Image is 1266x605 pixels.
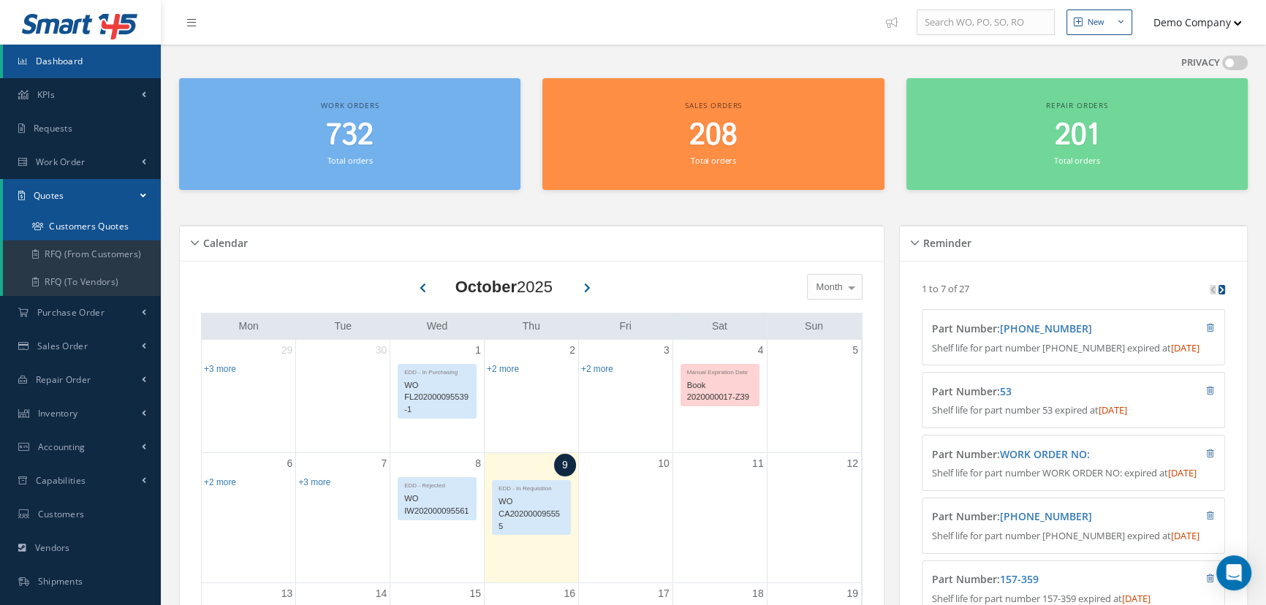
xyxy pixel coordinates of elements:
[37,340,88,352] span: Sales Order
[844,453,861,474] a: October 12, 2025
[204,477,236,487] a: Show 2 more events
[398,490,476,520] div: WO IW202000095561
[373,583,390,604] a: October 14, 2025
[999,509,1091,523] a: [PHONE_NUMBER]
[37,306,105,319] span: Purchase Order
[36,474,86,487] span: Capabilities
[996,384,1011,398] span: :
[999,384,1011,398] a: 53
[284,453,296,474] a: October 6, 2025
[34,189,64,202] span: Quotes
[906,78,1248,190] a: Repair orders 201 Total orders
[390,340,485,453] td: October 1, 2025
[767,340,861,453] td: October 5, 2025
[999,572,1038,586] a: 157-359
[278,583,296,604] a: October 13, 2025
[931,574,1138,586] h4: Part Number
[398,478,476,490] div: EDD - Rejected
[931,529,1215,544] p: Shelf life for part number [PHONE_NUMBER] expired at
[689,115,738,156] span: 208
[3,240,161,268] a: RFQ (From Customers)
[996,572,1038,586] span: :
[931,323,1138,335] h4: Part Number
[996,447,1089,461] span: :
[844,583,861,604] a: October 19, 2025
[681,365,759,377] div: Manual Expiration Date
[35,541,70,554] span: Vendors
[917,9,1055,36] input: Search WO, PO, SO, RO
[36,55,83,67] span: Dashboard
[38,575,83,587] span: Shipments
[655,583,672,604] a: October 17, 2025
[661,340,672,361] a: October 3, 2025
[578,452,672,583] td: October 10, 2025
[36,156,86,168] span: Work Order
[931,449,1138,461] h4: Part Number
[849,340,861,361] a: October 5, 2025
[999,447,1089,461] a: WORK ORDER NO:
[1140,8,1242,37] button: Demo Company
[326,115,374,156] span: 732
[398,377,476,418] div: WO FL202000095539-1
[321,100,379,110] span: Work orders
[1170,529,1199,542] span: [DATE]
[331,317,355,335] a: Tuesday
[616,317,634,335] a: Friday
[3,45,161,78] a: Dashboard
[542,78,884,190] a: Sales orders 208 Total orders
[424,317,451,335] a: Wednesday
[931,386,1138,398] h4: Part Number
[1054,155,1099,166] small: Total orders
[922,282,969,295] p: 1 to 7 of 27
[455,275,553,299] div: 2025
[749,453,767,474] a: October 11, 2025
[672,340,767,453] td: October 4, 2025
[485,452,579,583] td: October 9, 2025
[455,278,517,296] b: October
[485,340,579,453] td: October 2, 2025
[709,317,730,335] a: Saturday
[685,100,742,110] span: Sales orders
[581,364,613,374] a: Show 2 more events
[378,453,390,474] a: October 7, 2025
[931,341,1215,356] p: Shelf life for part number [PHONE_NUMBER] expired at
[672,452,767,583] td: October 11, 2025
[996,321,1091,335] span: :
[655,453,672,474] a: October 10, 2025
[472,340,484,361] a: October 1, 2025
[999,321,1091,335] a: [PHONE_NUMBER]
[1066,9,1132,35] button: New
[398,365,476,377] div: EDD - In Purchasing
[755,340,767,361] a: October 4, 2025
[554,454,576,476] a: October 9, 2025
[3,179,161,213] a: Quotes
[931,466,1215,481] p: Shelf life for part number WORK ORDER NO: expired at
[493,493,570,534] div: WO CA202000095555
[204,364,236,374] a: Show 3 more events
[199,232,248,250] h5: Calendar
[996,509,1091,523] span: :
[520,317,543,335] a: Thursday
[3,268,161,296] a: RFQ (To Vendors)
[1121,592,1150,605] span: [DATE]
[278,340,296,361] a: September 29, 2025
[691,155,736,166] small: Total orders
[802,317,826,335] a: Sunday
[931,511,1138,523] h4: Part Number
[1088,16,1104,28] div: New
[1216,555,1251,590] div: Open Intercom Messenger
[919,232,971,250] h5: Reminder
[493,481,570,493] div: EDD - In Requisition
[38,407,78,419] span: Inventory
[38,441,86,453] span: Accounting
[298,477,330,487] a: Show 3 more events
[327,155,373,166] small: Total orders
[1046,100,1108,110] span: Repair orders
[681,377,759,406] div: Book 2020000017-Z39
[179,78,520,190] a: Work orders 732 Total orders
[296,340,390,453] td: September 30, 2025
[578,340,672,453] td: October 3, 2025
[1055,115,1099,156] span: 201
[36,373,91,386] span: Repair Order
[1098,403,1126,416] span: [DATE]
